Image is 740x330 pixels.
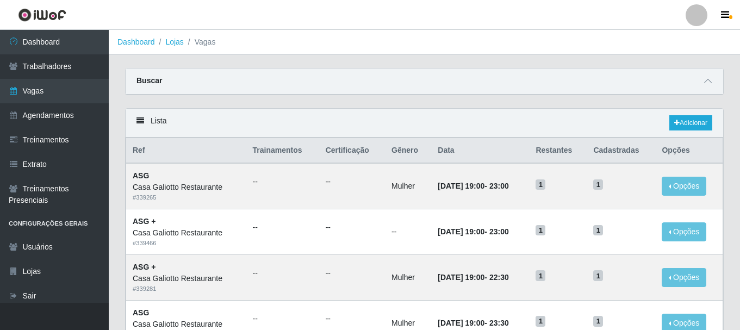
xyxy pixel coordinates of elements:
[109,30,740,55] nav: breadcrumb
[252,222,312,233] ul: --
[438,273,508,282] strong: -
[489,227,509,236] time: 23:00
[385,138,431,164] th: Gênero
[246,138,319,164] th: Trainamentos
[662,222,706,241] button: Opções
[385,163,431,209] td: Mulher
[133,239,239,248] div: # 339466
[126,138,246,164] th: Ref
[385,209,431,255] td: --
[326,313,378,325] ul: --
[133,308,149,317] strong: ASG
[385,254,431,300] td: Mulher
[489,182,509,190] time: 23:00
[438,319,484,327] time: [DATE] 19:00
[438,182,508,190] strong: -
[326,222,378,233] ul: --
[133,171,149,180] strong: ASG
[326,267,378,279] ul: --
[18,8,66,22] img: CoreUI Logo
[133,217,156,226] strong: ASG +
[165,38,183,46] a: Lojas
[133,319,239,330] div: Casa Galiotto Restaurante
[431,138,529,164] th: Data
[489,319,509,327] time: 23:30
[529,138,587,164] th: Restantes
[536,179,545,190] span: 1
[133,273,239,284] div: Casa Galiotto Restaurante
[133,193,239,202] div: # 339265
[133,284,239,294] div: # 339281
[133,182,239,193] div: Casa Galiotto Restaurante
[126,109,723,138] div: Lista
[438,227,484,236] time: [DATE] 19:00
[184,36,216,48] li: Vagas
[438,273,484,282] time: [DATE] 19:00
[536,316,545,327] span: 1
[136,76,162,85] strong: Buscar
[438,227,508,236] strong: -
[489,273,509,282] time: 22:30
[593,179,603,190] span: 1
[133,263,156,271] strong: ASG +
[593,270,603,281] span: 1
[133,227,239,239] div: Casa Galiotto Restaurante
[319,138,385,164] th: Certificação
[587,138,655,164] th: Cadastradas
[593,225,603,236] span: 1
[438,182,484,190] time: [DATE] 19:00
[252,313,312,325] ul: --
[655,138,723,164] th: Opções
[117,38,155,46] a: Dashboard
[252,267,312,279] ul: --
[662,177,706,196] button: Opções
[326,176,378,188] ul: --
[662,268,706,287] button: Opções
[252,176,312,188] ul: --
[536,225,545,236] span: 1
[438,319,508,327] strong: -
[536,270,545,281] span: 1
[593,316,603,327] span: 1
[669,115,712,130] a: Adicionar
